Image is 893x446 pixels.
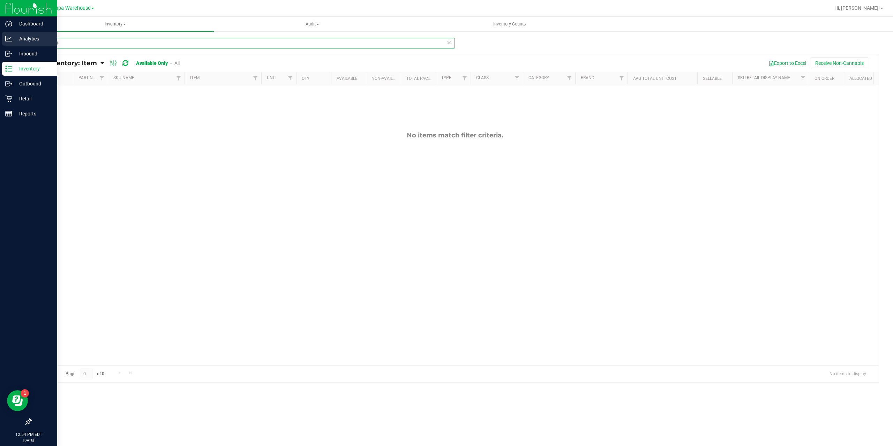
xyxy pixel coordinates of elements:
[5,35,12,42] inline-svg: Analytics
[7,390,28,411] iframe: Resource center
[12,50,54,58] p: Inbound
[12,20,54,28] p: Dashboard
[703,76,722,81] a: Sellable
[12,35,54,43] p: Analytics
[48,5,91,11] span: Tampa Warehouse
[12,65,54,73] p: Inventory
[764,57,811,69] button: Export to Excel
[5,95,12,102] inline-svg: Retail
[12,109,54,118] p: Reports
[3,431,54,438] p: 12:54 PM EDT
[267,75,276,80] a: Unit
[441,75,451,80] a: Type
[834,5,880,11] span: Hi, [PERSON_NAME]!
[797,72,809,84] a: Filter
[60,369,110,379] span: Page of 0
[511,72,523,84] a: Filter
[214,17,411,31] a: Audit
[31,131,879,139] div: No items match filter criteria.
[459,72,471,84] a: Filter
[12,95,54,103] p: Retail
[411,17,608,31] a: Inventory Counts
[12,80,54,88] p: Outbound
[3,438,54,443] p: [DATE]
[36,59,97,67] span: All Inventory: Item
[136,60,168,66] a: Available Only
[849,76,872,81] a: Allocated
[173,72,185,84] a: Filter
[113,75,134,80] a: SKU Name
[5,110,12,117] inline-svg: Reports
[17,17,214,31] a: Inventory
[17,21,214,27] span: Inventory
[36,59,100,67] a: All Inventory: Item
[633,76,677,81] a: Avg Total Unit Cost
[476,75,489,80] a: Class
[302,76,309,81] a: Qty
[372,76,403,81] a: Non-Available
[5,65,12,72] inline-svg: Inventory
[406,76,441,81] a: Total Packages
[446,38,451,47] span: Clear
[528,75,549,80] a: Category
[214,21,411,27] span: Audit
[5,20,12,27] inline-svg: Dashboard
[5,50,12,57] inline-svg: Inbound
[78,75,106,80] a: Part Number
[616,72,628,84] a: Filter
[250,72,261,84] a: Filter
[31,38,455,48] input: Search Item Name, Retail Display Name, SKU, Part Number...
[815,76,834,81] a: On Order
[581,75,594,80] a: Brand
[564,72,575,84] a: Filter
[824,369,872,379] span: No items to display
[337,76,358,81] a: Available
[5,80,12,87] inline-svg: Outbound
[285,72,296,84] a: Filter
[190,75,200,80] a: Item
[811,57,868,69] button: Receive Non-Cannabis
[738,75,790,80] a: Sku Retail Display Name
[484,21,535,27] span: Inventory Counts
[96,72,108,84] a: Filter
[21,389,29,398] iframe: Resource center unread badge
[174,60,180,66] a: All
